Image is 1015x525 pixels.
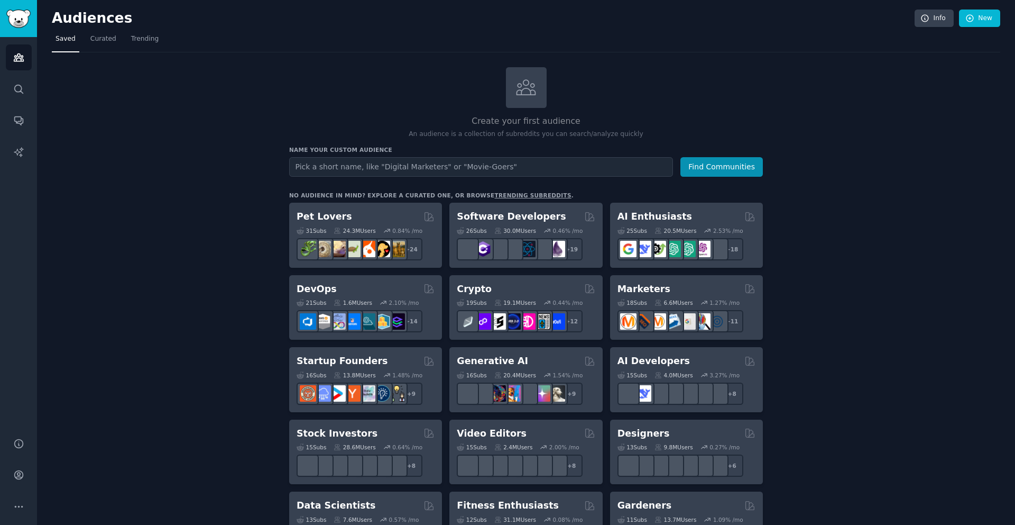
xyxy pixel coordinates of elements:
[315,313,331,330] img: AWS_Certified_Experts
[679,458,696,474] img: userexperience
[694,458,710,474] img: learndesign
[297,499,375,512] h2: Data Scientists
[457,283,492,296] h2: Crypto
[460,385,476,402] img: aivideo
[344,458,361,474] img: Trading
[460,458,476,474] img: gopro
[709,372,740,379] div: 3.27 % /mo
[617,210,692,223] h2: AI Enthusiasts
[297,427,377,440] h2: Stock Investors
[679,385,696,402] img: OpenSourceAI
[713,516,743,523] div: 1.09 % /mo
[617,283,670,296] h2: Marketers
[549,443,579,451] div: 2.00 % /mo
[329,458,346,474] img: Forex
[553,299,583,306] div: 0.44 % /mo
[504,241,521,257] img: iOSProgramming
[560,238,583,260] div: + 19
[334,227,375,234] div: 24.3M Users
[457,227,486,234] div: 26 Sub s
[297,516,326,523] div: 13 Sub s
[721,455,743,477] div: + 6
[617,516,647,523] div: 11 Sub s
[457,516,486,523] div: 12 Sub s
[315,458,331,474] img: ValueInvesting
[560,310,583,332] div: + 12
[519,241,536,257] img: reactnative
[620,313,636,330] img: content_marketing
[549,241,565,257] img: elixir
[549,385,565,402] img: DreamBooth
[519,458,536,474] img: finalcutpro
[87,31,120,52] a: Curated
[400,455,422,477] div: + 8
[334,372,375,379] div: 13.8M Users
[297,355,387,368] h2: Startup Founders
[650,458,666,474] img: UI_Design
[359,458,375,474] img: StocksAndTrading
[553,227,583,234] div: 0.46 % /mo
[721,310,743,332] div: + 11
[400,383,422,405] div: + 9
[494,192,571,198] a: trending subreddits
[709,443,740,451] div: 0.27 % /mo
[329,241,346,257] img: leopardgeckos
[297,372,326,379] div: 16 Sub s
[709,313,725,330] img: OnlineMarketing
[504,313,521,330] img: web3
[709,458,725,474] img: UX_Design
[709,385,725,402] img: AIDevelopersSociety
[334,443,375,451] div: 28.6M Users
[127,31,162,52] a: Trending
[560,383,583,405] div: + 9
[679,241,696,257] img: chatgpt_prompts_
[654,516,696,523] div: 13.7M Users
[504,458,521,474] img: VideoEditors
[289,146,763,153] h3: Name your custom audience
[300,241,316,257] img: herpetology
[315,241,331,257] img: ballpython
[374,313,390,330] img: aws_cdk
[300,313,316,330] img: azuredevops
[6,10,31,28] img: GummySearch logo
[52,31,79,52] a: Saved
[297,227,326,234] div: 31 Sub s
[654,299,693,306] div: 6.6M Users
[289,192,574,199] div: No audience in mind? Explore a curated one, or browse .
[289,130,763,139] p: An audience is a collection of subreddits you can search/analyze quickly
[721,238,743,260] div: + 18
[534,385,550,402] img: starryai
[617,372,647,379] div: 15 Sub s
[679,313,696,330] img: googleads
[617,443,647,451] div: 13 Sub s
[635,385,651,402] img: DeepSeek
[329,313,346,330] img: Docker_DevOps
[329,385,346,402] img: startup
[915,10,954,28] a: Info
[389,299,419,306] div: 2.10 % /mo
[457,443,486,451] div: 15 Sub s
[519,385,536,402] img: FluxAI
[457,355,528,368] h2: Generative AI
[56,34,76,44] span: Saved
[297,299,326,306] div: 21 Sub s
[709,241,725,257] img: ArtificalIntelligence
[617,299,647,306] div: 18 Sub s
[359,385,375,402] img: indiehackers
[665,313,681,330] img: Emailmarketing
[490,241,506,257] img: learnjavascript
[297,283,337,296] h2: DevOps
[617,499,672,512] h2: Gardeners
[617,427,670,440] h2: Designers
[494,443,533,451] div: 2.4M Users
[694,385,710,402] img: llmops
[400,310,422,332] div: + 14
[334,299,372,306] div: 1.6M Users
[713,227,743,234] div: 2.53 % /mo
[534,458,550,474] img: Youtubevideo
[359,313,375,330] img: platformengineering
[694,241,710,257] img: OpenAIDev
[297,210,352,223] h2: Pet Lovers
[289,115,763,128] h2: Create your first audience
[374,241,390,257] img: PetAdvice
